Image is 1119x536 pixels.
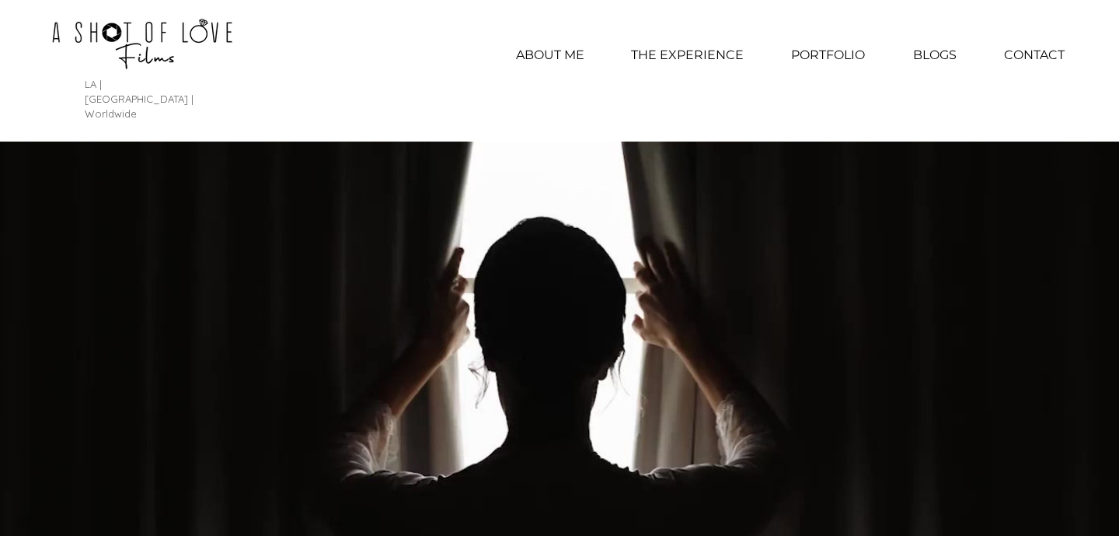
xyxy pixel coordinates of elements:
[492,36,1088,75] nav: Site
[766,36,889,75] div: PORTFOLIO
[85,78,193,120] span: LA | [GEOGRAPHIC_DATA] | Worldwide
[783,36,873,75] p: PORTFOLIO
[981,36,1088,75] a: CONTACT
[889,36,981,75] a: BLOGS
[492,36,608,75] a: ABOUT ME
[508,36,592,75] p: ABOUT ME
[905,36,964,75] p: BLOGS
[608,36,766,75] a: THE EXPERIENCE
[623,36,751,75] p: THE EXPERIENCE
[996,36,1072,75] p: CONTACT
